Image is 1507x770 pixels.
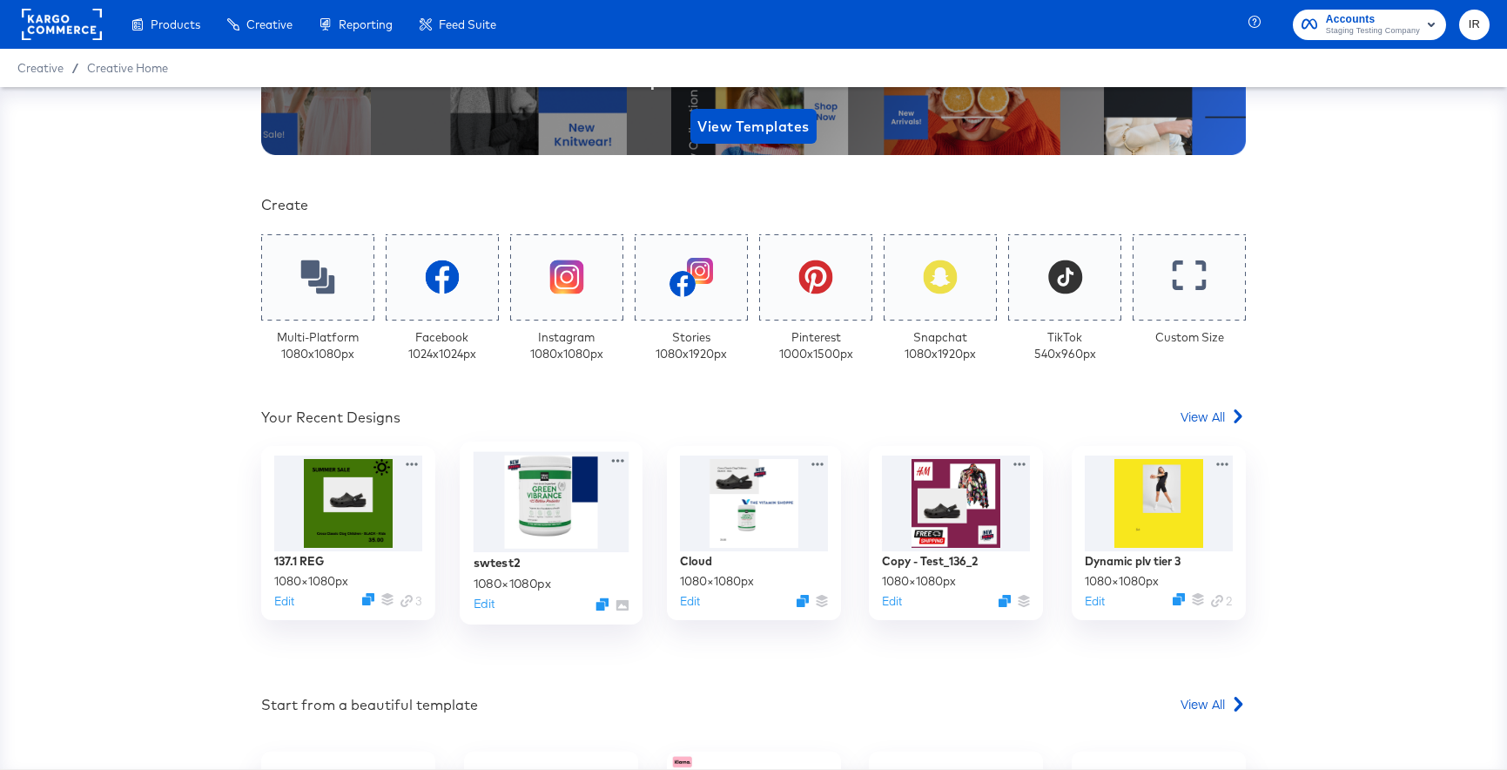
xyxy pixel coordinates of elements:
div: Dynamic plv tier 3 [1085,553,1181,570]
div: Cloud1080×1080pxEditDuplicate [667,446,841,620]
svg: Duplicate [999,595,1011,607]
a: Creative Home [87,61,168,75]
a: View All [1181,695,1246,720]
div: 1080 × 1080 px [1085,573,1159,590]
div: Facebook 1024 x 1024 px [408,329,476,361]
button: Edit [1085,593,1105,610]
div: swtest21080×1080pxEditDuplicate [460,442,642,625]
div: Multi-Platform 1080 x 1080 px [277,329,359,361]
span: Staging Testing Company [1326,24,1420,38]
div: Custom Size [1155,329,1224,346]
a: View All [1181,408,1246,433]
svg: Duplicate [797,595,809,607]
span: View All [1181,695,1225,713]
div: Start from a beautiful template [261,695,478,715]
svg: Link [400,595,413,607]
div: 1080 × 1080 px [882,573,956,590]
div: Your Recent Designs [261,408,400,428]
div: Cloud [680,553,712,570]
div: TikTok 540 x 960 px [1034,329,1096,361]
div: 1080 × 1080 px [680,573,754,590]
button: IR [1459,10,1490,40]
span: Creative [246,17,293,31]
div: swtest2 [474,554,521,571]
span: Feed Suite [439,17,496,31]
button: Edit [274,593,294,610]
span: Accounts [1326,10,1420,29]
span: View Templates [697,114,809,138]
div: Create [261,195,1246,215]
div: Snapchat 1080 x 1920 px [905,329,976,361]
div: 3 [400,593,422,610]
span: / [64,61,87,75]
div: Copy - Test_136_2 [882,553,978,570]
div: Stories 1080 x 1920 px [656,329,727,361]
button: Edit [474,596,494,612]
svg: Duplicate [595,598,609,611]
button: AccountsStaging Testing Company [1293,10,1446,40]
span: View All [1181,408,1225,425]
svg: Duplicate [362,593,374,605]
span: IR [1466,15,1483,35]
div: 2 [1211,593,1233,610]
span: Products [151,17,200,31]
div: Instagram 1080 x 1080 px [530,329,603,361]
div: Pinterest 1000 x 1500 px [779,329,853,361]
div: Copy - Test_136_21080×1080pxEditDuplicate [869,446,1043,620]
div: 137.1 REG [274,553,324,570]
div: 137.1 REG1080×1080pxEditDuplicateLink 3 [261,446,435,620]
span: Creative [17,61,64,75]
div: 1080 × 1080 px [274,573,348,590]
div: 1080 × 1080 px [474,575,551,591]
span: Reporting [339,17,393,31]
svg: Link [1211,595,1223,607]
div: Dynamic plv tier 31080×1080pxEditDuplicateLink 2 [1072,446,1246,620]
button: Edit [680,593,700,610]
button: Edit [882,593,902,610]
button: View Templates [690,109,816,144]
svg: Duplicate [1173,593,1185,605]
